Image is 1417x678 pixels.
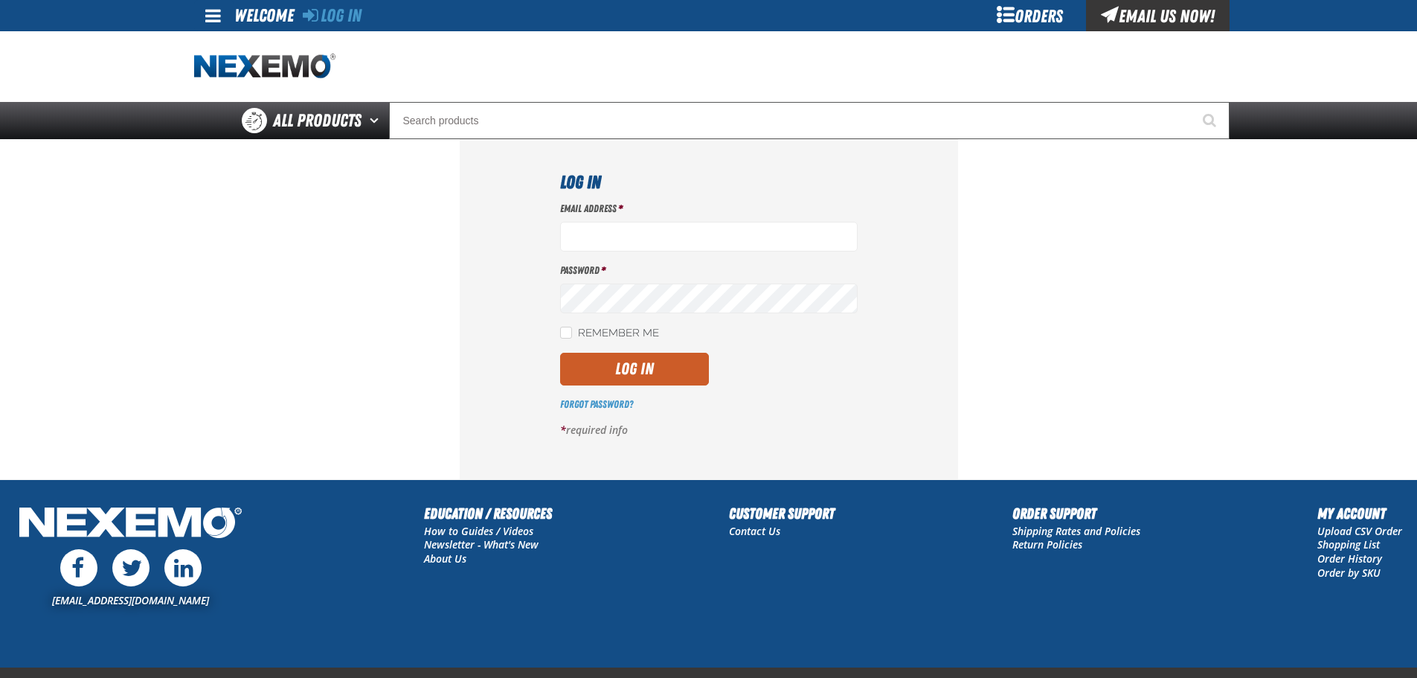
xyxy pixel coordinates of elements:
[424,502,552,525] h2: Education / Resources
[1317,502,1402,525] h2: My Account
[560,202,858,216] label: Email Address
[1317,537,1380,551] a: Shopping List
[194,54,335,80] a: Home
[1317,551,1382,566] a: Order History
[1317,524,1402,538] a: Upload CSV Order
[1012,524,1140,538] a: Shipping Rates and Policies
[389,102,1230,139] input: Search
[424,537,539,551] a: Newsletter - What's New
[1192,102,1230,139] button: Start Searching
[273,107,362,134] span: All Products
[15,502,246,546] img: Nexemo Logo
[560,423,858,438] p: required info
[560,169,858,196] h1: Log In
[560,327,572,339] input: Remember Me
[424,524,533,538] a: How to Guides / Videos
[1012,502,1140,525] h2: Order Support
[424,551,466,566] a: About Us
[560,263,858,278] label: Password
[194,54,335,80] img: Nexemo logo
[729,524,780,538] a: Contact Us
[1012,537,1082,551] a: Return Policies
[303,5,362,26] a: Log In
[1317,566,1381,580] a: Order by SKU
[364,102,389,139] button: Open All Products pages
[52,593,209,607] a: [EMAIL_ADDRESS][DOMAIN_NAME]
[560,398,633,410] a: Forgot Password?
[560,353,709,386] button: Log In
[729,502,835,525] h2: Customer Support
[560,327,659,341] label: Remember Me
